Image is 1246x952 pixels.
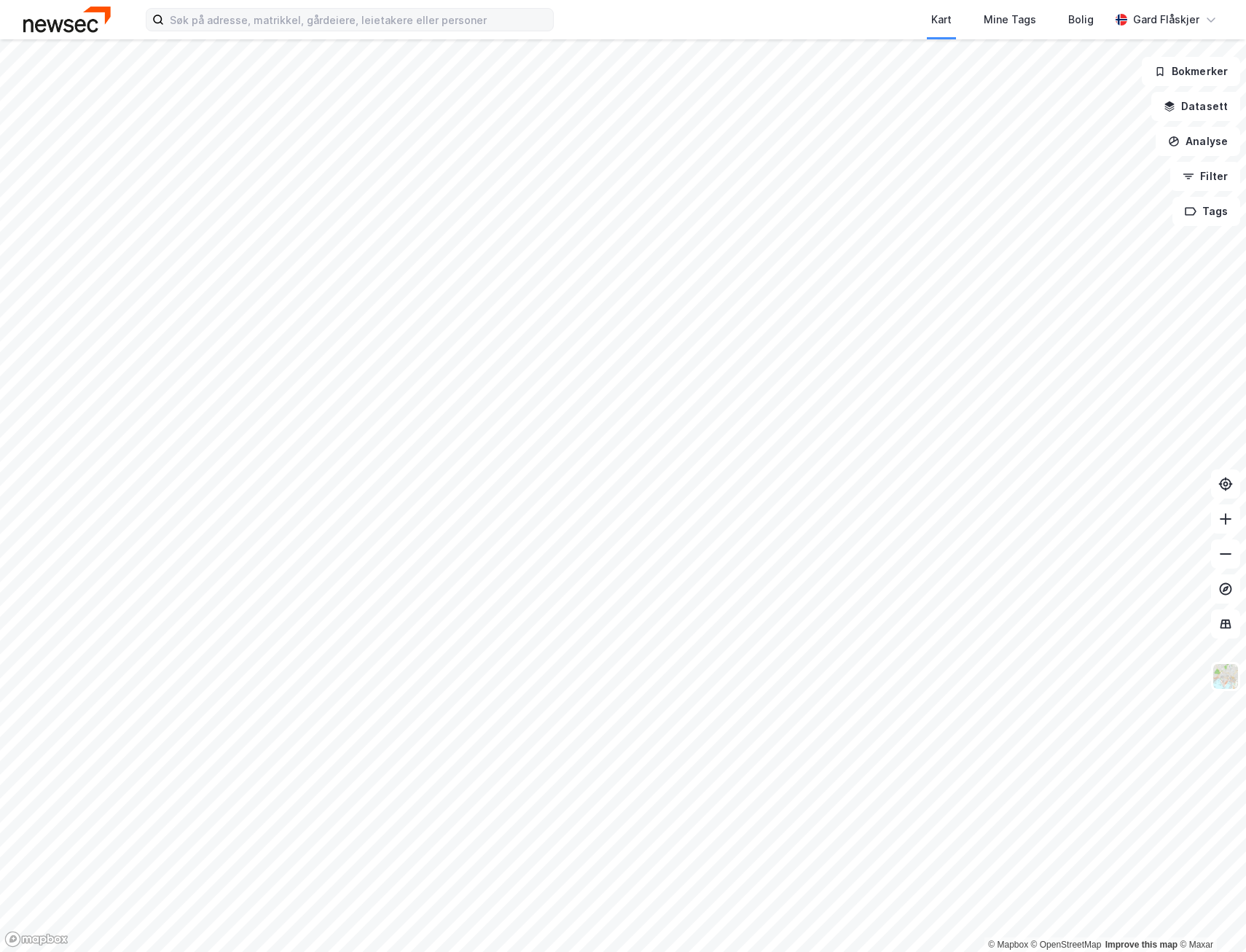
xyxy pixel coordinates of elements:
button: Analyse [1156,127,1240,156]
a: OpenStreetMap [1031,940,1102,950]
div: Kontrollprogram for chat [1173,882,1246,952]
a: Improve this map [1105,940,1178,950]
img: Z [1212,663,1239,690]
img: newsec-logo.f6e21ccffca1b3a03d2d.png [23,7,111,32]
a: Mapbox [988,940,1028,950]
div: Bolig [1068,11,1094,28]
div: Kart [931,11,952,28]
input: Søk på adresse, matrikkel, gårdeiere, leietakere eller personer [164,9,553,31]
button: Datasett [1151,92,1240,121]
iframe: Chat Widget [1173,882,1246,952]
button: Tags [1172,197,1240,226]
div: Gard Flåskjer [1133,11,1199,28]
button: Bokmerker [1142,57,1240,86]
button: Filter [1170,162,1240,191]
a: Mapbox homepage [4,931,68,948]
div: Mine Tags [984,11,1036,28]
